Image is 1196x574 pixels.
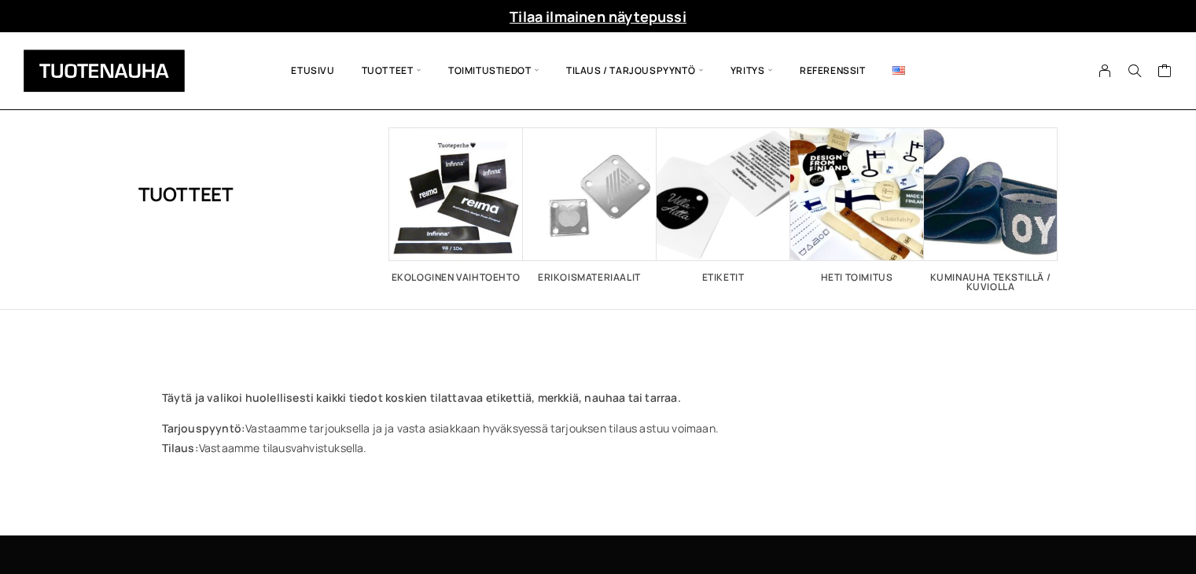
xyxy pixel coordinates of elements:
[786,44,879,98] a: Referenssit
[389,127,523,282] a: Visit product category Ekologinen vaihtoehto
[24,50,185,92] img: Tuotenauha Oy
[1090,64,1121,78] a: My Account
[790,127,924,282] a: Visit product category Heti toimitus
[657,127,790,282] a: Visit product category Etiketit
[717,44,786,98] span: Yritys
[162,440,199,455] strong: Tilaus:
[657,273,790,282] h2: Etiketit
[553,44,717,98] span: Tilaus / Tarjouspyyntö
[348,44,435,98] span: Tuotteet
[138,127,234,261] h1: Tuotteet
[892,66,905,75] img: English
[510,7,686,26] a: Tilaa ilmainen näytepussi
[523,273,657,282] h2: Erikoismateriaalit
[790,273,924,282] h2: Heti toimitus
[523,127,657,282] a: Visit product category Erikoismateriaalit
[435,44,553,98] span: Toimitustiedot
[1157,63,1172,82] a: Cart
[162,421,246,436] strong: Tarjouspyyntö:
[924,273,1058,292] h2: Kuminauha tekstillä / kuviolla
[162,390,681,405] strong: Täytä ja valikoi huolellisesti kaikki tiedot koskien tilattavaa etikettiä, merkkiä, nauhaa tai ta...
[1120,64,1150,78] button: Search
[278,44,348,98] a: Etusivu
[924,127,1058,292] a: Visit product category Kuminauha tekstillä / kuviolla
[162,418,1035,458] p: Vastaamme tarjouksella ja ja vasta asiakkaan hyväksyessä tarjouksen tilaus astuu voimaan. Vastaam...
[389,273,523,282] h2: Ekologinen vaihtoehto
